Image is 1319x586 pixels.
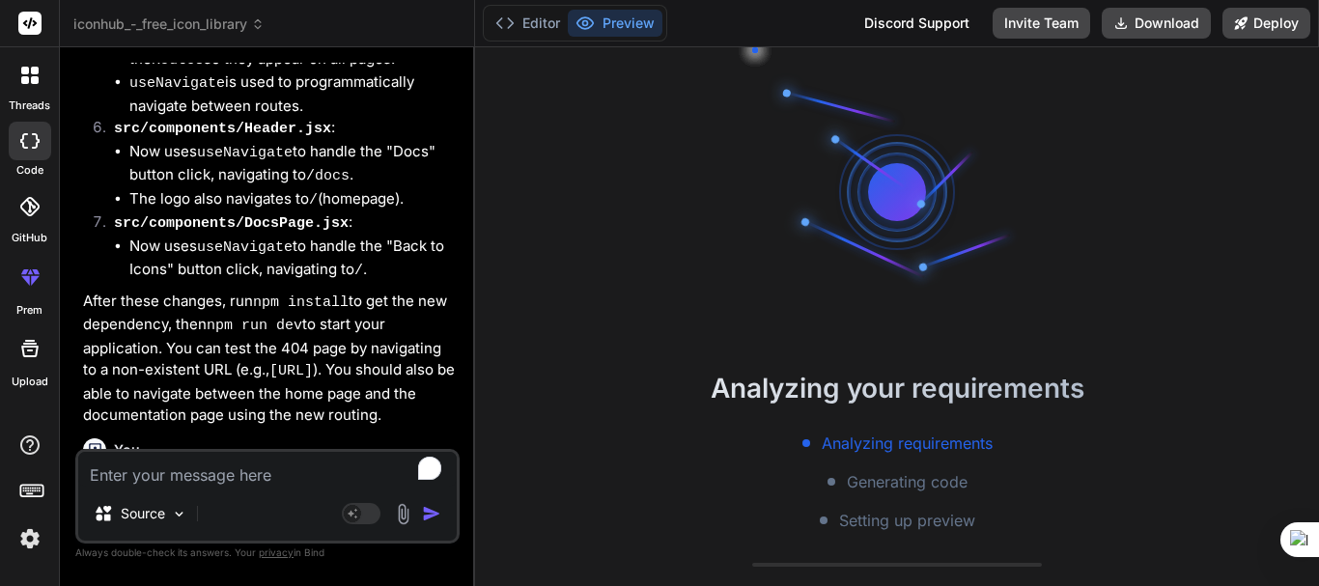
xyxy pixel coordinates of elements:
code: src/components/DocsPage.jsx [114,215,349,232]
button: Deploy [1222,8,1310,39]
label: Upload [12,374,48,390]
label: code [16,162,43,179]
button: Editor [488,10,568,37]
p: Always double-check its answers. Your in Bind [75,544,460,562]
li: The logo also navigates to (homepage). [129,188,456,212]
code: npm run dev [207,318,302,334]
span: iconhub_-_free_icon_library [73,14,265,34]
li: Now uses to handle the "Back to Icons" button click, navigating to . [129,236,456,283]
code: / [354,263,363,279]
button: Download [1102,8,1211,39]
label: GitHub [12,230,47,246]
code: src/components/Header.jsx [114,121,331,137]
p: Source [121,504,165,523]
p: After these changes, run to get the new dependency, then to start your application. You can test ... [83,291,456,427]
label: prem [16,302,42,319]
img: settings [14,522,46,555]
h6: You [114,440,140,460]
code: Routes [152,52,204,69]
code: /docs [306,168,350,184]
code: npm install [253,294,349,311]
code: [URL] [269,363,313,379]
span: Generating code [847,470,968,493]
span: Setting up preview [839,509,975,532]
li: : [98,211,456,283]
span: Analyzing requirements [822,432,993,455]
img: icon [422,504,441,523]
li: Now uses to handle the "Docs" button click, navigating to . [129,141,456,188]
span: privacy [259,546,294,558]
code: useNavigate [129,75,225,92]
img: Pick Models [171,506,187,522]
li: : [98,117,456,211]
li: is used to programmatically navigate between routes. [129,71,456,117]
code: useNavigate [197,239,293,256]
h2: Analyzing your requirements [475,368,1319,408]
label: threads [9,98,50,114]
div: Discord Support [853,8,981,39]
button: Preview [568,10,662,37]
textarea: To enrich screen reader interactions, please activate Accessibility in Grammarly extension settings [78,452,457,487]
code: useNavigate [197,145,293,161]
img: attachment [392,503,414,525]
button: Invite Team [993,8,1090,39]
code: / [309,192,318,209]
